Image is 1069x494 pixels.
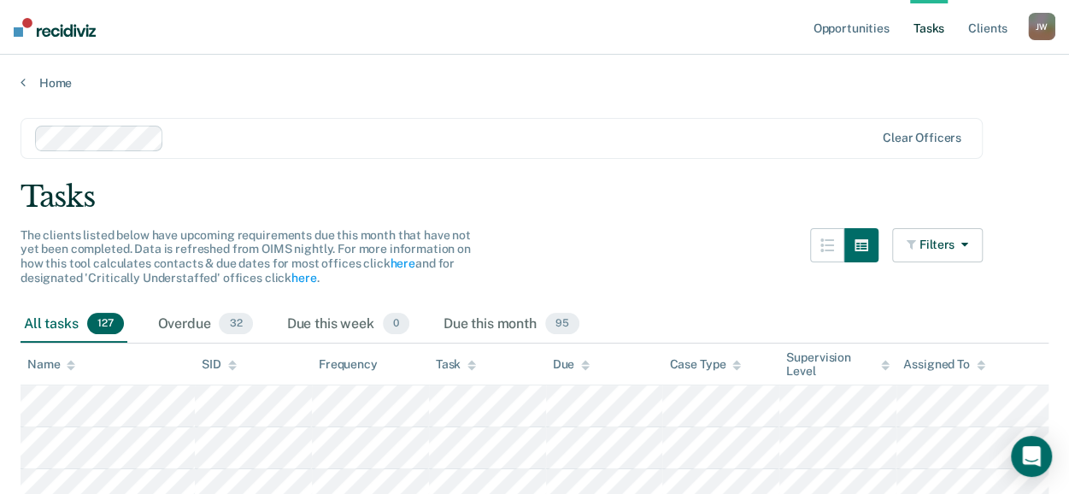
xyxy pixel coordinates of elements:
div: Overdue32 [155,306,256,344]
div: Due this week0 [284,306,413,344]
img: Recidiviz [14,18,96,37]
button: JW [1028,13,1055,40]
div: Open Intercom Messenger [1011,436,1052,477]
div: J W [1028,13,1055,40]
div: Due this month95 [440,306,583,344]
a: here [291,271,316,285]
a: here [390,256,414,270]
div: Supervision Level [786,350,890,379]
div: Task [436,357,476,372]
span: 0 [383,313,409,335]
span: The clients listed below have upcoming requirements due this month that have not yet been complet... [21,228,471,285]
span: 32 [219,313,252,335]
div: Case Type [669,357,741,372]
div: Clear officers [883,131,961,145]
div: SID [202,357,237,372]
div: Name [27,357,75,372]
a: Home [21,75,1048,91]
span: 95 [545,313,579,335]
button: Filters [892,228,983,262]
div: Assigned To [903,357,984,372]
span: 127 [87,313,124,335]
div: Due [553,357,590,372]
div: Tasks [21,179,1048,215]
div: Frequency [319,357,378,372]
div: All tasks127 [21,306,127,344]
